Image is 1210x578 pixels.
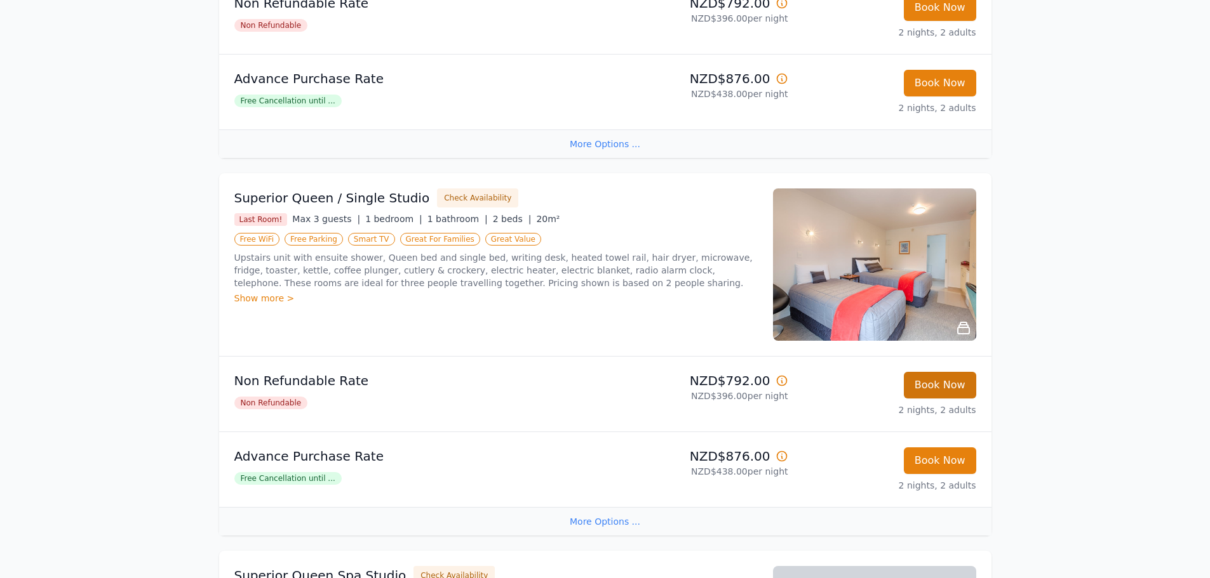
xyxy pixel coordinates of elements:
[610,70,788,88] p: NZD$876.00
[234,472,342,485] span: Free Cancellation until ...
[427,214,488,224] span: 1 bathroom |
[234,233,280,246] span: Free WiFi
[610,372,788,390] p: NZD$792.00
[610,465,788,478] p: NZD$438.00 per night
[234,213,288,226] span: Last Room!
[234,372,600,390] p: Non Refundable Rate
[285,233,343,246] span: Free Parking
[400,233,480,246] span: Great For Families
[234,292,758,305] div: Show more >
[485,233,541,246] span: Great Value
[493,214,532,224] span: 2 beds |
[536,214,560,224] span: 20m²
[904,70,976,96] button: Book Now
[365,214,422,224] span: 1 bedroom |
[798,102,976,114] p: 2 nights, 2 adults
[610,88,788,100] p: NZD$438.00 per night
[234,95,342,107] span: Free Cancellation until ...
[234,70,600,88] p: Advance Purchase Rate
[234,447,600,465] p: Advance Purchase Rate
[904,372,976,398] button: Book Now
[610,390,788,402] p: NZD$396.00 per night
[219,507,992,535] div: More Options ...
[798,479,976,492] p: 2 nights, 2 adults
[219,129,992,158] div: More Options ...
[234,251,758,289] p: Upstairs unit with ensuite shower, Queen bed and single bed, writing desk, heated towel rail, hai...
[610,447,788,465] p: NZD$876.00
[610,12,788,25] p: NZD$396.00 per night
[798,404,976,416] p: 2 nights, 2 adults
[234,397,308,409] span: Non Refundable
[234,189,430,207] h3: Superior Queen / Single Studio
[292,214,360,224] span: Max 3 guests |
[437,188,518,207] button: Check Availability
[348,233,395,246] span: Smart TV
[904,447,976,474] button: Book Now
[798,26,976,39] p: 2 nights, 2 adults
[234,19,308,32] span: Non Refundable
